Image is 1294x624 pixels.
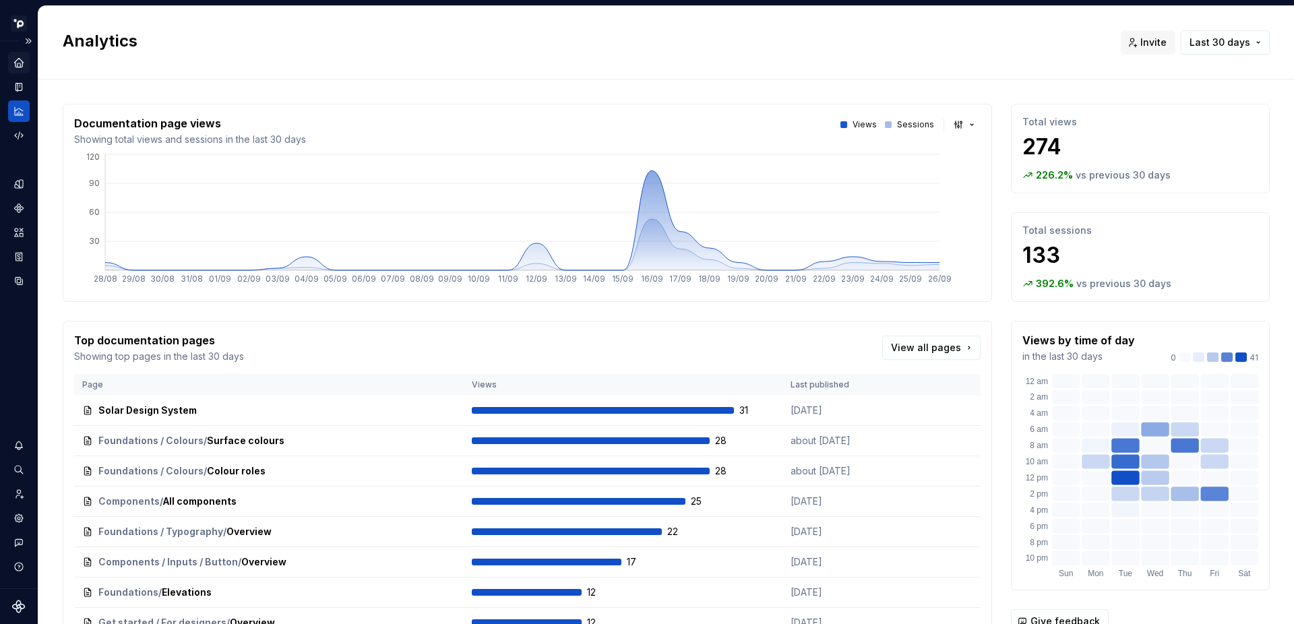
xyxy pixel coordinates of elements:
[8,222,30,243] div: Assets
[8,100,30,122] a: Analytics
[641,274,663,284] tspan: 16/09
[841,274,865,284] tspan: 23/09
[899,274,922,284] tspan: 25/09
[1026,473,1048,482] text: 12 pm
[98,404,197,417] span: Solar Design System
[98,525,223,538] span: Foundations / Typography
[160,495,163,508] span: /
[74,133,306,146] p: Showing total views and sessions in the last 30 days
[587,586,622,599] span: 12
[8,125,30,146] a: Code automation
[1030,522,1048,531] text: 6 pm
[238,555,241,569] span: /
[785,274,807,284] tspan: 21/09
[928,274,952,284] tspan: 26/09
[74,350,244,363] p: Showing top pages in the last 30 days
[11,15,27,32] img: deb07db6-ec04-4ac8-9ca0-9ed434161f92.png
[209,274,231,284] tspan: 01/09
[8,197,30,219] a: Components
[1030,505,1048,515] text: 4 pm
[1030,538,1048,547] text: 8 pm
[8,532,30,553] div: Contact support
[882,336,981,360] a: View all pages
[1238,569,1251,578] text: Sat
[1121,30,1175,55] button: Invite
[791,525,892,538] p: [DATE]
[464,374,782,396] th: Views
[1171,352,1258,363] div: 41
[739,404,774,417] span: 31
[1030,392,1048,402] text: 2 am
[1140,36,1167,49] span: Invite
[1036,168,1073,182] p: 226.2 %
[791,464,892,478] p: about [DATE]
[1030,489,1048,499] text: 2 pm
[8,507,30,529] a: Settings
[627,555,662,569] span: 17
[1181,30,1270,55] button: Last 30 days
[162,586,212,599] span: Elevations
[181,274,203,284] tspan: 31/08
[204,464,207,478] span: /
[207,464,266,478] span: Colour roles
[813,274,836,284] tspan: 22/09
[226,525,272,538] span: Overview
[12,600,26,613] a: Supernova Logo
[1076,168,1171,182] p: vs previous 30 days
[526,274,547,284] tspan: 12/09
[755,274,778,284] tspan: 20/09
[1022,350,1135,363] p: in the last 30 days
[1026,553,1048,563] text: 10 pm
[223,525,226,538] span: /
[8,76,30,98] div: Documentation
[8,173,30,195] a: Design tokens
[1026,457,1048,466] text: 10 am
[207,434,284,447] span: Surface colours
[8,52,30,73] a: Home
[94,274,117,284] tspan: 28/08
[667,525,702,538] span: 22
[791,434,892,447] p: about [DATE]
[1036,277,1074,290] p: 392.6 %
[782,374,900,396] th: Last published
[98,555,238,569] span: Components / Inputs / Button
[1088,569,1103,578] text: Mon
[715,434,750,447] span: 28
[715,464,750,478] span: 28
[1178,569,1192,578] text: Thu
[8,435,30,456] button: Notifications
[669,274,691,284] tspan: 17/09
[352,274,376,284] tspan: 06/09
[612,274,634,284] tspan: 15/09
[19,32,38,51] button: Expand sidebar
[237,274,261,284] tspan: 02/09
[74,374,464,396] th: Page
[468,274,490,284] tspan: 10/09
[150,274,175,284] tspan: 30/08
[791,555,892,569] p: [DATE]
[241,555,286,569] span: Overview
[1026,377,1048,386] text: 12 am
[1147,569,1163,578] text: Wed
[698,274,720,284] tspan: 18/09
[791,404,892,417] p: [DATE]
[86,152,100,162] tspan: 120
[8,483,30,505] a: Invite team
[870,274,894,284] tspan: 24/09
[498,274,518,284] tspan: 11/09
[1022,242,1258,269] p: 133
[891,341,961,354] span: View all pages
[8,459,30,480] div: Search ⌘K
[1022,133,1258,160] p: 274
[89,236,100,246] tspan: 30
[1076,277,1171,290] p: vs previous 30 days
[8,246,30,268] a: Storybook stories
[89,178,100,188] tspan: 90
